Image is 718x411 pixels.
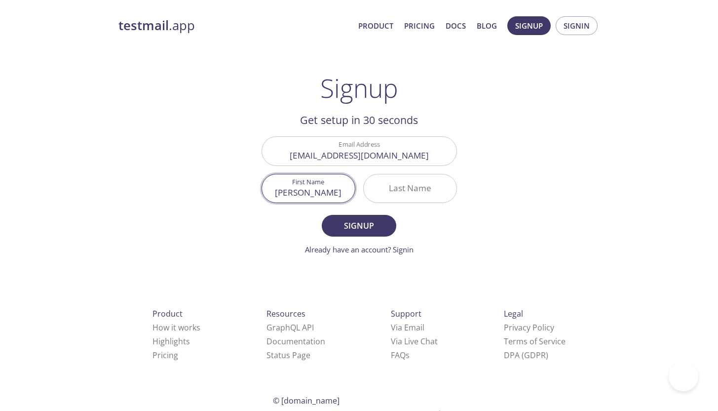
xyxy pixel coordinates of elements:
[406,350,410,361] span: s
[266,322,314,333] a: GraphQL API
[320,73,398,103] h1: Signup
[152,350,178,361] a: Pricing
[305,245,414,254] a: Already have an account? Signin
[391,336,438,347] a: Via Live Chat
[515,19,543,32] span: Signup
[391,350,410,361] a: FAQ
[273,395,340,406] span: © [DOMAIN_NAME]
[504,308,523,319] span: Legal
[266,336,325,347] a: Documentation
[564,19,590,32] span: Signin
[504,350,548,361] a: DPA (GDPR)
[391,308,421,319] span: Support
[446,19,466,32] a: Docs
[152,322,200,333] a: How it works
[152,336,190,347] a: Highlights
[507,16,551,35] button: Signup
[118,17,169,34] strong: testmail
[504,322,554,333] a: Privacy Policy
[358,19,393,32] a: Product
[504,336,566,347] a: Terms of Service
[391,322,424,333] a: Via Email
[266,308,305,319] span: Resources
[404,19,435,32] a: Pricing
[556,16,598,35] button: Signin
[669,362,698,391] iframe: Help Scout Beacon - Open
[333,219,385,233] span: Signup
[322,215,396,237] button: Signup
[118,17,350,34] a: testmail.app
[152,308,183,319] span: Product
[477,19,497,32] a: Blog
[266,350,310,361] a: Status Page
[262,112,457,128] h2: Get setup in 30 seconds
